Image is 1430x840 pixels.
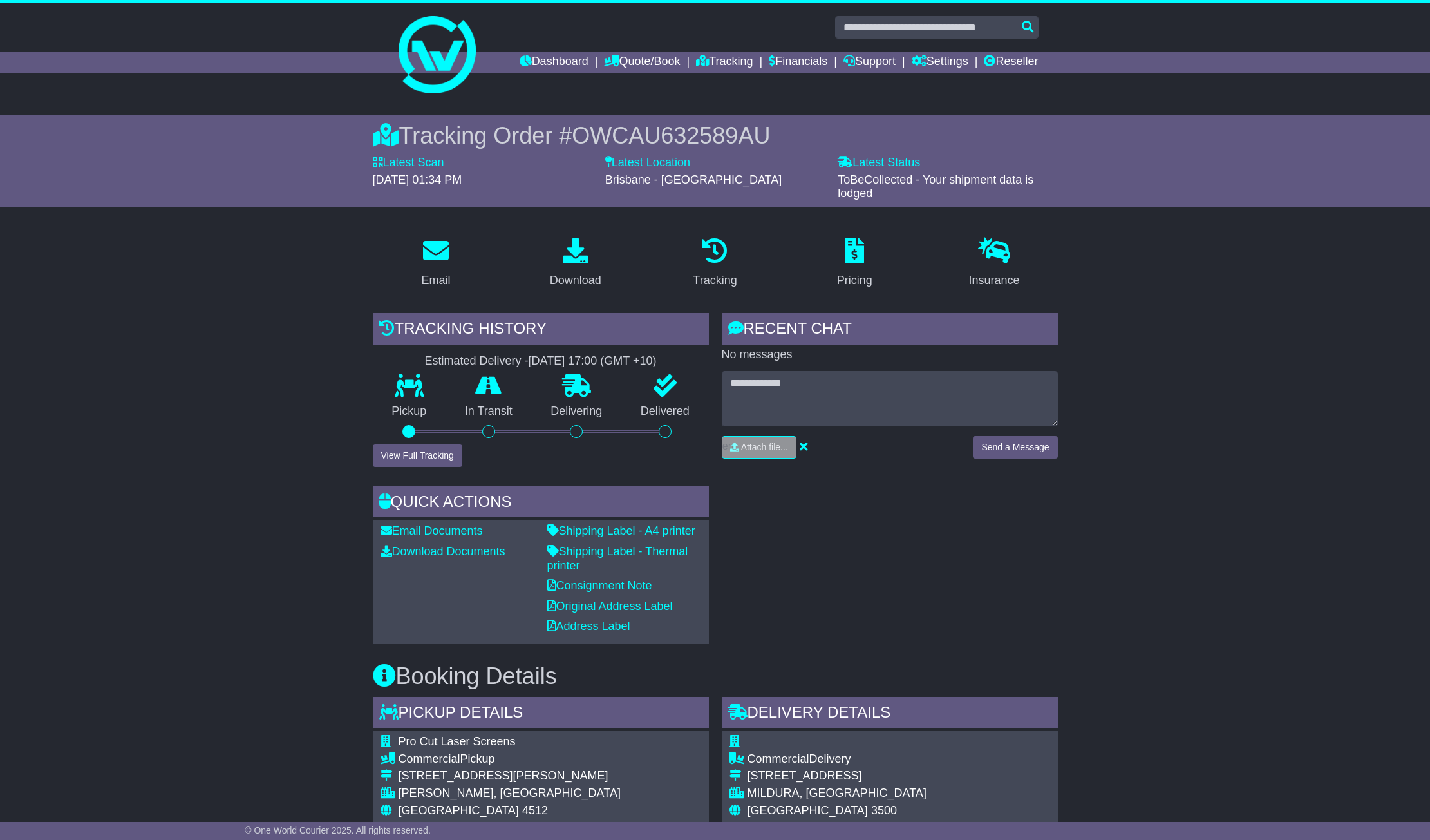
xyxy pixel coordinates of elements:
[684,233,745,294] a: Tracking
[722,313,1058,348] div: RECENT CHAT
[373,156,444,170] label: Latest Scan
[838,156,920,170] label: Latest Status
[604,52,680,73] a: Quote/Book
[522,804,548,817] span: 4512
[373,444,462,467] button: View Full Tracking
[696,52,753,73] a: Tracking
[748,804,868,817] span: [GEOGRAPHIC_DATA]
[399,735,516,748] span: Pro Cut Laser Screens
[912,52,968,73] a: Settings
[871,804,897,817] span: 3500
[373,663,1058,689] h3: Booking Details
[572,122,770,149] span: OWCAU632589AU
[520,52,588,73] a: Dashboard
[381,545,505,558] a: Download Documents
[722,348,1058,362] p: No messages
[399,752,460,765] span: Commercial
[373,486,709,521] div: Quick Actions
[373,354,709,368] div: Estimated Delivery -
[843,52,896,73] a: Support
[529,354,657,368] div: [DATE] 17:00 (GMT +10)
[547,524,695,537] a: Shipping Label - A4 printer
[399,787,621,801] div: [PERSON_NAME], [GEOGRAPHIC_DATA]
[829,233,881,294] a: Pricing
[693,272,737,289] div: Tracking
[399,804,519,817] span: [GEOGRAPHIC_DATA]
[532,405,622,419] p: Delivering
[550,272,601,289] div: Download
[413,233,458,294] a: Email
[722,697,1058,732] div: Delivery Details
[621,405,709,419] p: Delivered
[837,272,872,289] div: Pricing
[547,620,630,633] a: Address Label
[399,769,621,783] div: [STREET_ADDRESS][PERSON_NAME]
[748,752,809,765] span: Commercial
[605,173,782,186] span: Brisbane - [GEOGRAPHIC_DATA]
[769,52,827,73] a: Financials
[373,697,709,732] div: Pickup Details
[838,173,1033,200] span: ToBeCollected - Your shipment data is lodged
[973,436,1057,459] button: Send a Message
[541,233,610,294] a: Download
[373,405,446,419] p: Pickup
[605,156,690,170] label: Latest Location
[984,52,1038,73] a: Reseller
[245,825,431,835] span: © One World Courier 2025. All rights reserved.
[373,313,709,348] div: Tracking history
[381,524,483,537] a: Email Documents
[547,545,688,572] a: Shipping Label - Thermal printer
[421,272,450,289] div: Email
[748,787,944,801] div: MILDURA, [GEOGRAPHIC_DATA]
[547,600,673,613] a: Original Address Label
[373,122,1058,149] div: Tracking Order #
[446,405,532,419] p: In Transit
[547,579,652,592] a: Consignment Note
[748,752,944,767] div: Delivery
[961,233,1028,294] a: Insurance
[748,769,944,783] div: [STREET_ADDRESS]
[399,752,621,767] div: Pickup
[969,272,1020,289] div: Insurance
[373,173,462,186] span: [DATE] 01:34 PM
